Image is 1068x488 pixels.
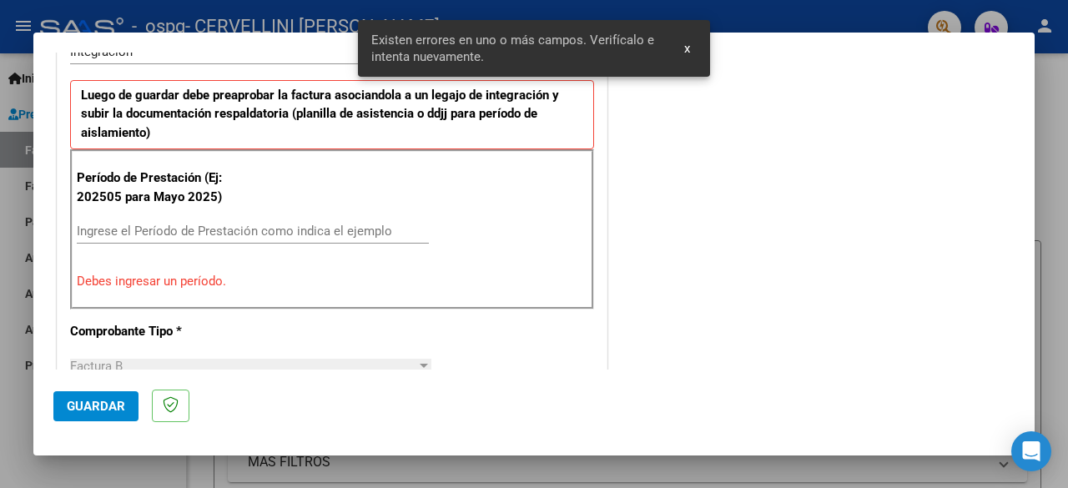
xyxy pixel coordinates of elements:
span: Factura B [70,359,123,374]
span: Existen errores en uno o más campos. Verifícalo e intenta nuevamente. [371,32,664,65]
div: Open Intercom Messenger [1011,431,1051,471]
span: Guardar [67,399,125,414]
strong: Luego de guardar debe preaprobar la factura asociandola a un legajo de integración y subir la doc... [81,88,559,140]
span: x [684,41,690,56]
p: Comprobante Tipo * [70,322,227,341]
button: Guardar [53,391,139,421]
p: Período de Prestación (Ej: 202505 para Mayo 2025) [77,169,230,206]
button: x [671,33,703,63]
p: Debes ingresar un período. [77,272,587,291]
